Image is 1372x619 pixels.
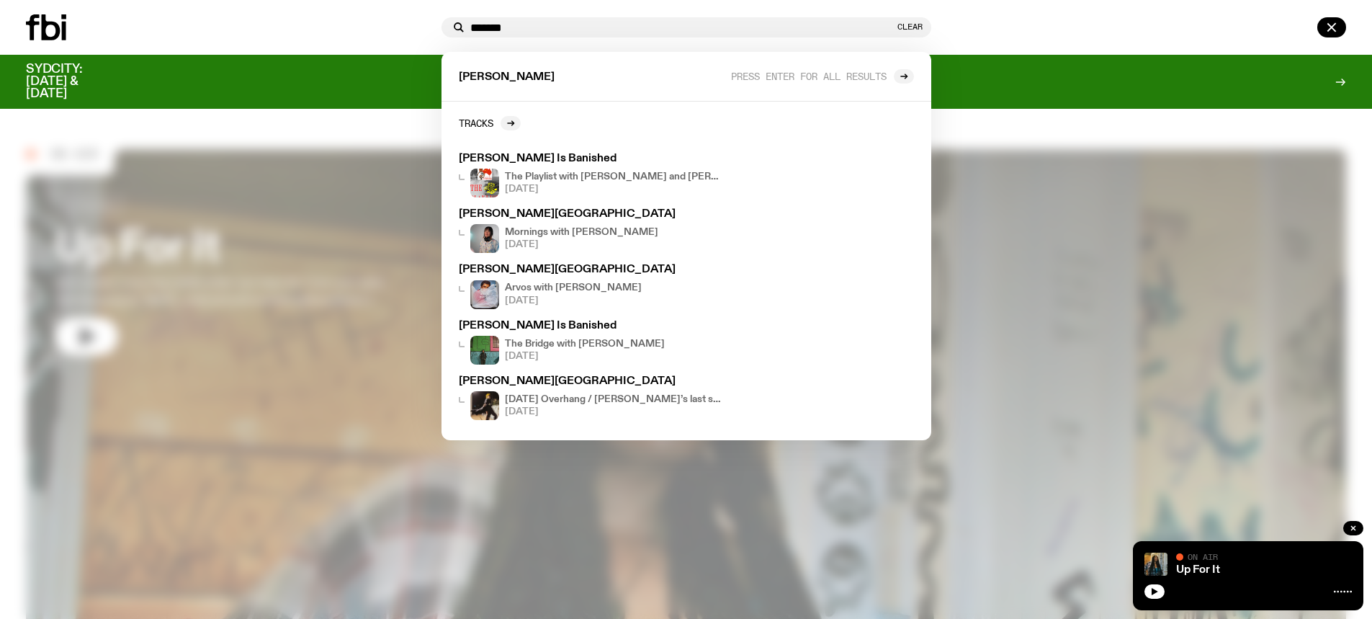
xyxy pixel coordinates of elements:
h3: [PERSON_NAME] Is Banished [459,321,724,331]
a: Tracks [459,116,521,130]
h3: SYDCITY: [DATE] & [DATE] [26,63,118,100]
h4: Mornings with [PERSON_NAME] [505,228,658,237]
h4: The Playlist with [PERSON_NAME] and [PERSON_NAME] [505,172,724,182]
span: Press enter for all results [731,71,887,81]
h3: [PERSON_NAME][GEOGRAPHIC_DATA] [459,376,724,387]
h4: Arvos with [PERSON_NAME] [505,283,642,293]
a: Up For It [1176,564,1220,576]
span: [DATE] [505,184,724,194]
h3: [PERSON_NAME] Is Banished [459,153,724,164]
span: [PERSON_NAME] [459,72,555,83]
span: [DATE] [505,407,724,417]
span: [DATE] [505,296,642,306]
a: Press enter for all results [731,69,914,84]
a: [PERSON_NAME][GEOGRAPHIC_DATA]Arvos with [PERSON_NAME][DATE] [453,259,730,314]
img: Kana Frazer is smiling at the camera with her head tilted slightly to her left. She wears big bla... [470,224,499,253]
a: [PERSON_NAME] Is BanishedAmelia Sparke is wearing a black hoodie and pants, leaning against a blu... [453,315,730,370]
h2: Tracks [459,117,493,128]
h4: The Bridge with [PERSON_NAME] [505,339,665,349]
span: On Air [1188,552,1218,561]
img: Ify - a Brown Skin girl with black braided twists, looking up to the side with her tongue stickin... [1144,553,1167,576]
h3: [PERSON_NAME][GEOGRAPHIC_DATA] [459,264,724,275]
button: Clear [897,23,923,31]
a: [PERSON_NAME][GEOGRAPHIC_DATA]Kana Frazer is smiling at the camera with her head tilted slightly ... [453,203,730,259]
a: [PERSON_NAME] Is BanishedThe Playlist with [PERSON_NAME] and [PERSON_NAME][DATE] [453,148,730,203]
h4: [DATE] Overhang / [PERSON_NAME]’s last show !!!!!! [505,395,724,404]
span: [DATE] [505,352,665,361]
h3: [PERSON_NAME][GEOGRAPHIC_DATA] [459,209,724,220]
a: [PERSON_NAME][GEOGRAPHIC_DATA][DATE] Overhang / [PERSON_NAME]’s last show !!!!!![DATE] [453,370,730,426]
span: [DATE] [505,240,658,249]
img: Amelia Sparke is wearing a black hoodie and pants, leaning against a blue, green and pink wall wi... [470,336,499,365]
